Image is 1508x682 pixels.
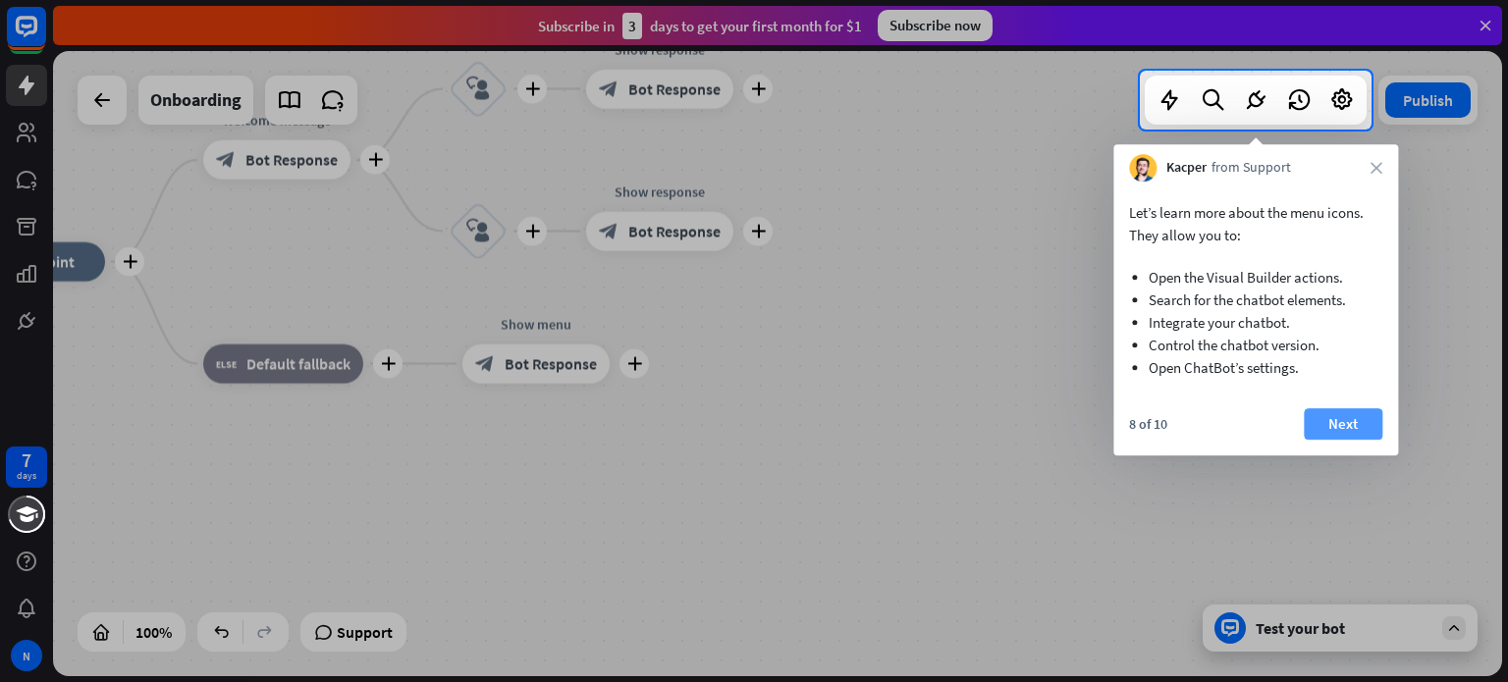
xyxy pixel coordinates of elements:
span: from Support [1212,158,1291,178]
li: Search for the chatbot elements. [1149,289,1363,311]
li: Open the Visual Builder actions. [1149,266,1363,289]
div: 8 of 10 [1129,415,1167,433]
li: Open ChatBot’s settings. [1149,356,1363,379]
button: Next [1304,408,1382,440]
span: Kacper [1166,158,1207,178]
button: Open LiveChat chat widget [16,8,75,67]
p: Let’s learn more about the menu icons. They allow you to: [1129,201,1382,246]
li: Integrate your chatbot. [1149,311,1363,334]
li: Control the chatbot version. [1149,334,1363,356]
i: close [1371,162,1382,174]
